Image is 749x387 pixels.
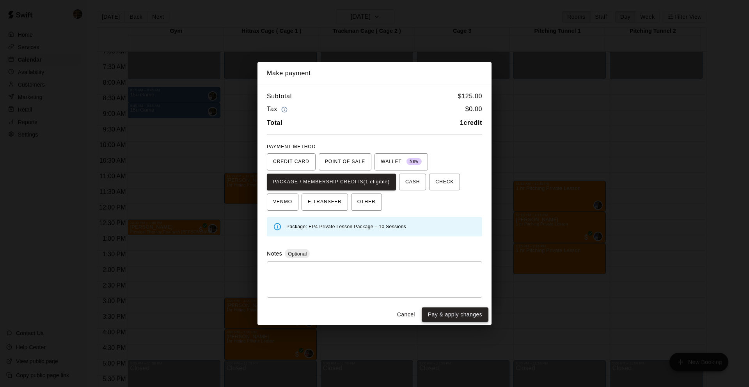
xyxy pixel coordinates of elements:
b: 1 credit [460,119,482,126]
button: Cancel [394,307,419,322]
span: CASH [405,176,420,188]
h6: $ 125.00 [458,91,482,101]
button: WALLET New [374,153,428,170]
span: PAYMENT METHOD [267,144,316,149]
button: Pay & apply changes [422,307,488,322]
h6: Tax [267,104,289,115]
span: Optional [285,251,310,257]
button: E-TRANSFER [302,193,348,211]
button: OTHER [351,193,382,211]
span: WALLET [381,156,422,168]
label: Notes [267,250,282,257]
h6: Subtotal [267,91,292,101]
span: CREDIT CARD [273,156,309,168]
button: CASH [399,174,426,191]
button: PACKAGE / MEMBERSHIP CREDITS(1 eligible) [267,174,396,191]
button: VENMO [267,193,298,211]
span: OTHER [357,196,376,208]
span: VENMO [273,196,292,208]
span: PACKAGE / MEMBERSHIP CREDITS (1 eligible) [273,176,390,188]
span: POINT OF SALE [325,156,365,168]
span: CHECK [435,176,454,188]
button: CREDIT CARD [267,153,316,170]
span: E-TRANSFER [308,196,342,208]
button: CHECK [429,174,460,191]
h2: Make payment [257,62,492,85]
button: POINT OF SALE [319,153,371,170]
span: Package: EP4 Private Lesson Package – 10 Sessions [286,224,406,229]
h6: $ 0.00 [465,104,482,115]
b: Total [267,119,282,126]
span: New [406,156,422,167]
